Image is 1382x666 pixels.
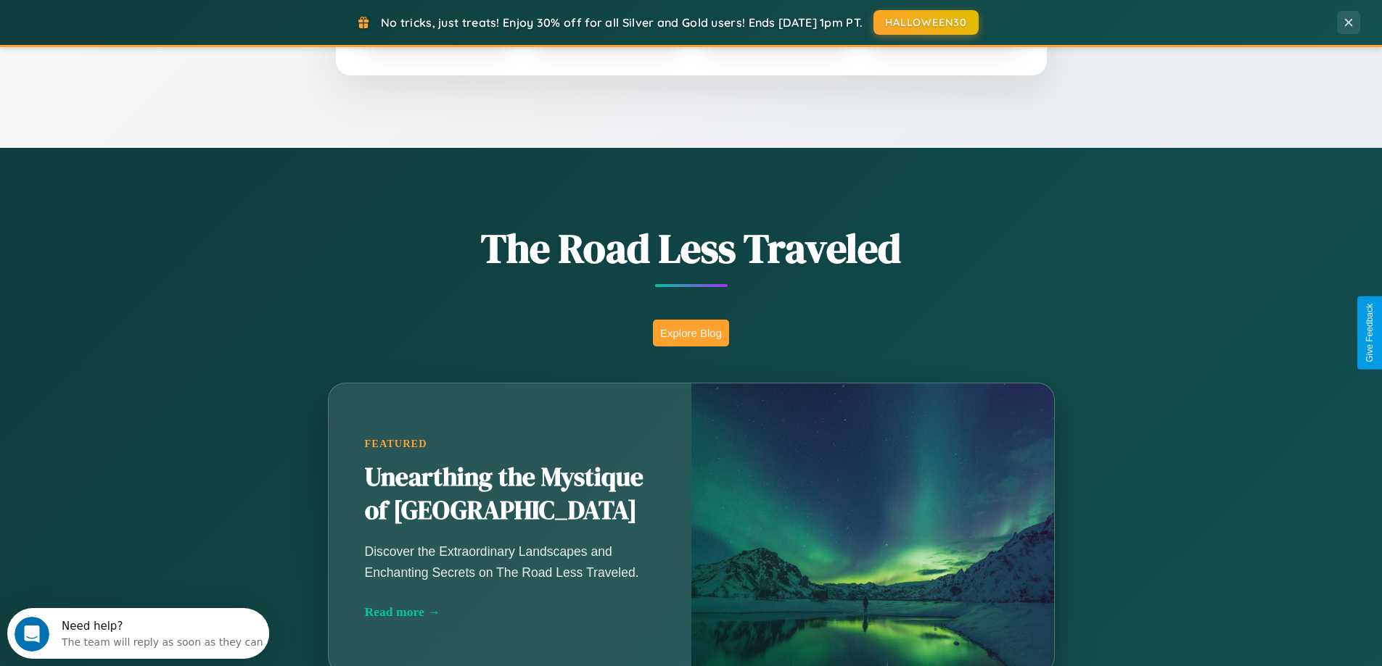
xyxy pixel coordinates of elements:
div: Give Feedback [1365,304,1375,362]
div: Read more → [365,604,655,620]
div: Need help? [54,12,256,24]
div: The team will reply as soon as they can [54,24,256,39]
h1: The Road Less Traveled [256,220,1127,276]
h2: Unearthing the Mystique of [GEOGRAPHIC_DATA] [365,461,655,528]
span: No tricks, just treats! Enjoy 30% off for all Silver and Gold users! Ends [DATE] 1pm PT. [381,15,863,30]
iframe: Intercom live chat [15,617,49,652]
button: Explore Blog [653,320,729,346]
iframe: Intercom live chat discovery launcher [7,608,269,659]
button: HALLOWEEN30 [873,10,979,35]
p: Discover the Extraordinary Landscapes and Enchanting Secrets on The Road Less Traveled. [365,541,655,582]
div: Open Intercom Messenger [6,6,270,46]
div: Featured [365,438,655,450]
